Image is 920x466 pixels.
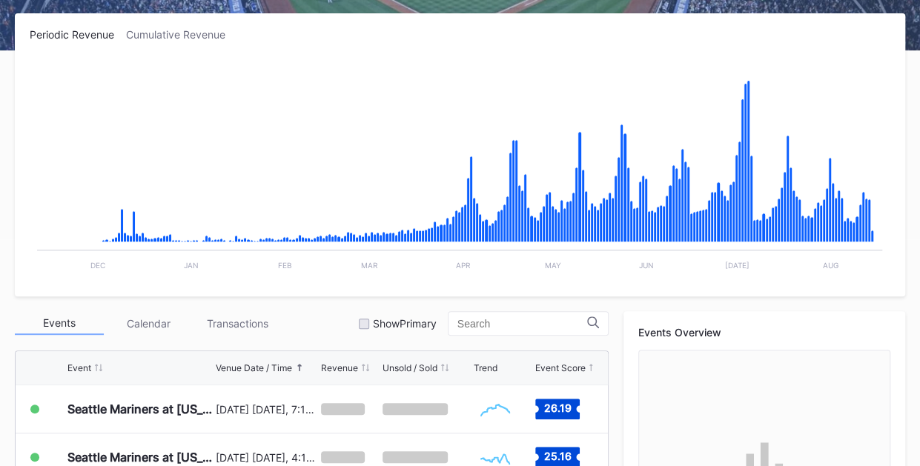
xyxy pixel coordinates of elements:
[457,318,587,330] input: Search
[15,312,104,335] div: Events
[321,362,358,373] div: Revenue
[126,28,237,41] div: Cumulative Revenue
[67,362,91,373] div: Event
[724,261,749,270] text: [DATE]
[193,312,282,335] div: Transactions
[30,59,890,282] svg: Chart title
[30,28,126,41] div: Periodic Revenue
[543,402,571,414] text: 26.19
[473,390,517,427] svg: Chart title
[184,261,199,270] text: Jan
[383,362,437,373] div: Unsold / Sold
[216,403,317,416] div: [DATE] [DATE], 7:10PM
[90,261,105,270] text: Dec
[638,326,890,339] div: Events Overview
[373,317,437,330] div: Show Primary
[67,450,212,465] div: Seattle Mariners at [US_STATE] Mets ([PERSON_NAME] Bobblehead Giveaway)
[278,261,292,270] text: Feb
[545,261,561,270] text: May
[361,261,378,270] text: Mar
[104,312,193,335] div: Calendar
[216,362,292,373] div: Venue Date / Time
[535,362,586,373] div: Event Score
[543,450,571,462] text: 25.16
[822,261,838,270] text: Aug
[473,362,497,373] div: Trend
[455,261,470,270] text: Apr
[67,402,212,416] div: Seattle Mariners at [US_STATE][GEOGRAPHIC_DATA] ([PERSON_NAME][GEOGRAPHIC_DATA] Replica Giveaway/...
[639,261,654,270] text: Jun
[216,451,317,464] div: [DATE] [DATE], 4:10PM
